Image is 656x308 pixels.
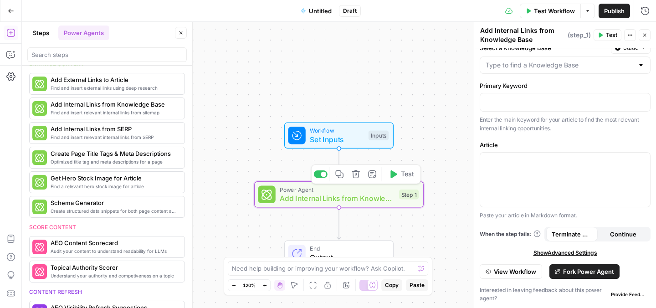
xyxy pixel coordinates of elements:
button: View Workflow [480,264,542,279]
span: Create Page Title Tags & Meta Descriptions [51,149,177,158]
span: Fork Power Agent [563,267,614,276]
div: Score content [29,223,185,231]
div: Interested in leaving feedback about this power agent? [480,286,651,303]
span: Output [310,252,384,263]
span: Power Agent [280,185,395,194]
span: Get Hero Stock Image for Article [51,174,177,183]
span: Add Internal Links from SERP [51,124,177,133]
span: End [310,244,384,253]
button: Untitled [295,4,337,18]
span: Schema Generator [51,198,177,207]
g: Edge from start to step_1 [337,149,340,180]
span: Find and insert external links using deep research [51,84,177,92]
label: Primary Keyword [480,81,651,90]
a: When the step fails: [480,230,541,238]
span: Test Workflow [534,6,575,15]
span: Set Inputs [310,134,364,145]
span: Terminate Workflow [552,230,592,239]
span: ( step_1 ) [568,31,591,40]
span: Publish [604,6,625,15]
input: Type to find a Knowledge Base [486,61,634,70]
div: Content refresh [29,288,185,296]
button: Publish [599,4,630,18]
span: Add Internal Links from Knowledge Base [280,193,395,204]
button: Provide Feedback [607,289,651,300]
div: Power AgentAdd Internal Links from Knowledge BaseStep 1Test [254,181,424,208]
button: Copy [381,279,402,291]
span: Topical Authority Scorer [51,263,177,272]
p: Enter the main keyword for your article to find the most relevant internal linking opportunities. [480,115,651,133]
span: Test [606,31,617,39]
span: Copy [385,281,399,289]
span: Find a relevant hero stock image for article [51,183,177,190]
span: AEO Content Scorecard [51,238,177,247]
span: Paste [410,281,425,289]
div: Inputs [369,130,389,140]
input: Search steps [31,50,183,59]
span: Find and insert relevant internal links from SERP [51,133,177,141]
g: Edge from step_1 to end [337,208,340,240]
button: Fork Power Agent [549,264,620,279]
button: Paste [406,279,428,291]
span: View Workflow [494,267,536,276]
button: Test [384,167,418,181]
span: Continue [610,230,636,239]
span: Provide Feedback [611,291,647,298]
span: Add External Links to Article [51,75,177,84]
label: Article [480,140,651,149]
span: Add Internal Links from Knowledge Base [51,100,177,109]
button: Steps [27,26,55,40]
div: Step 1 [399,190,419,200]
button: Test [594,29,621,41]
textarea: Add Internal Links from Knowledge Base [480,26,565,44]
button: Test Workflow [520,4,580,18]
span: Optimized title tag and meta descriptions for a page [51,158,177,165]
button: Continue [598,227,649,241]
p: Paste your article in Markdown format. [480,211,651,220]
span: Find and insert relevant internal links from sitemap [51,109,177,116]
span: 120% [243,282,256,289]
div: WorkflowSet InputsInputs [254,122,424,149]
span: Untitled [309,6,332,15]
span: Workflow [310,126,364,135]
span: Audit your content to understand readability for LLMs [51,247,177,255]
span: Draft [343,7,357,15]
span: Test [401,169,414,180]
div: EndOutput [254,241,424,267]
button: Power Agents [58,26,109,40]
span: Create structured data snippets for both page content and images [51,207,177,215]
span: Understand your authority and competiveness on a topic [51,272,177,279]
span: Show Advanced Settings [533,249,597,257]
